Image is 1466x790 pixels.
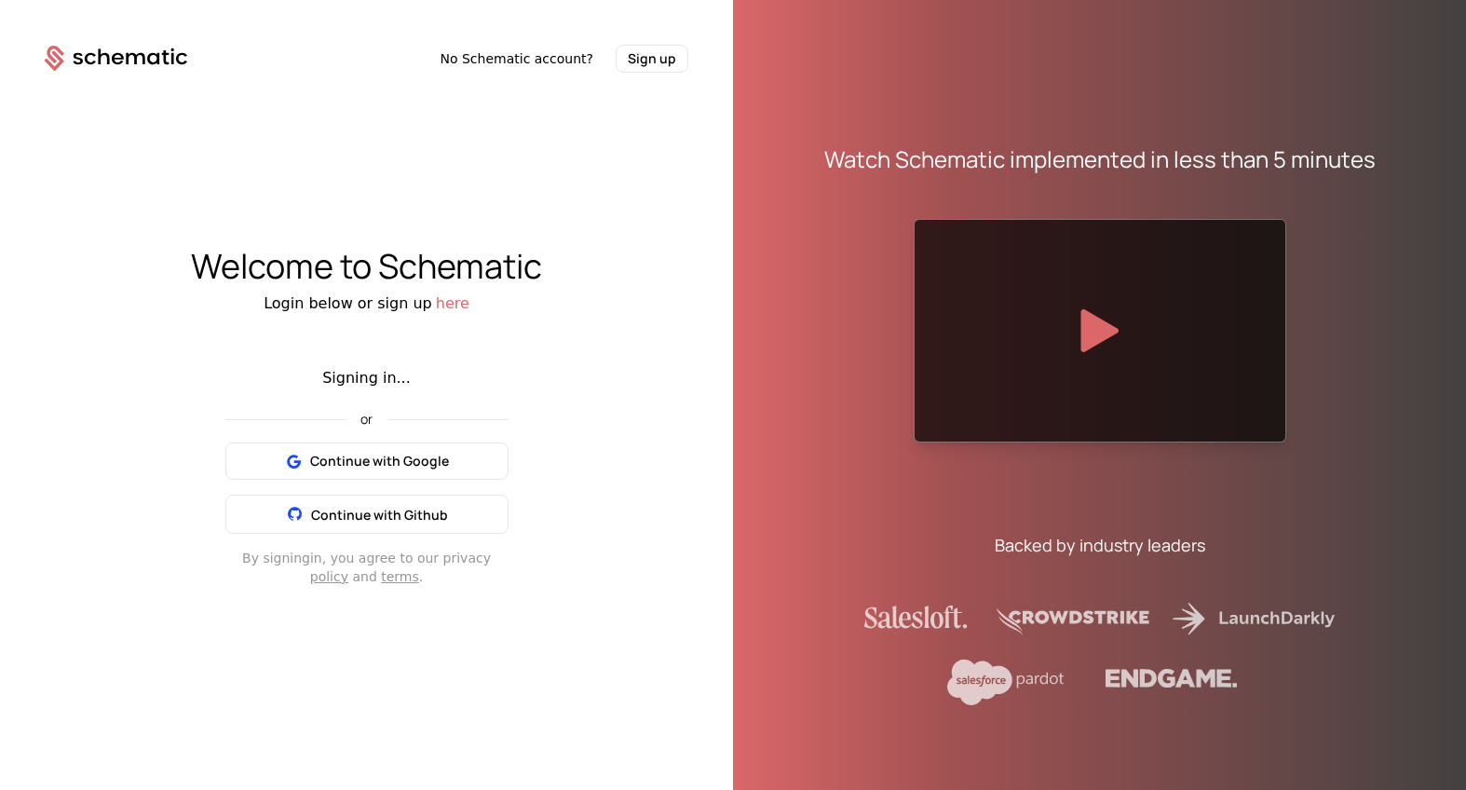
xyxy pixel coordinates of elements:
button: Sign up [616,45,688,73]
span: Continue with Github [311,506,448,524]
button: here [436,293,469,315]
div: By signing in , you agree to our privacy and . [225,549,509,586]
div: Backed by industry leaders [995,532,1205,558]
span: No Schematic account? [440,49,593,68]
div: Signing in... [225,367,509,389]
button: Continue with Github [225,495,509,534]
a: terms [381,569,419,584]
a: policy [310,569,348,584]
span: or [346,413,387,426]
button: Continue with Google [225,443,509,480]
div: Watch Schematic implemented in less than 5 minutes [824,144,1376,174]
span: Continue with Google [310,452,449,470]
